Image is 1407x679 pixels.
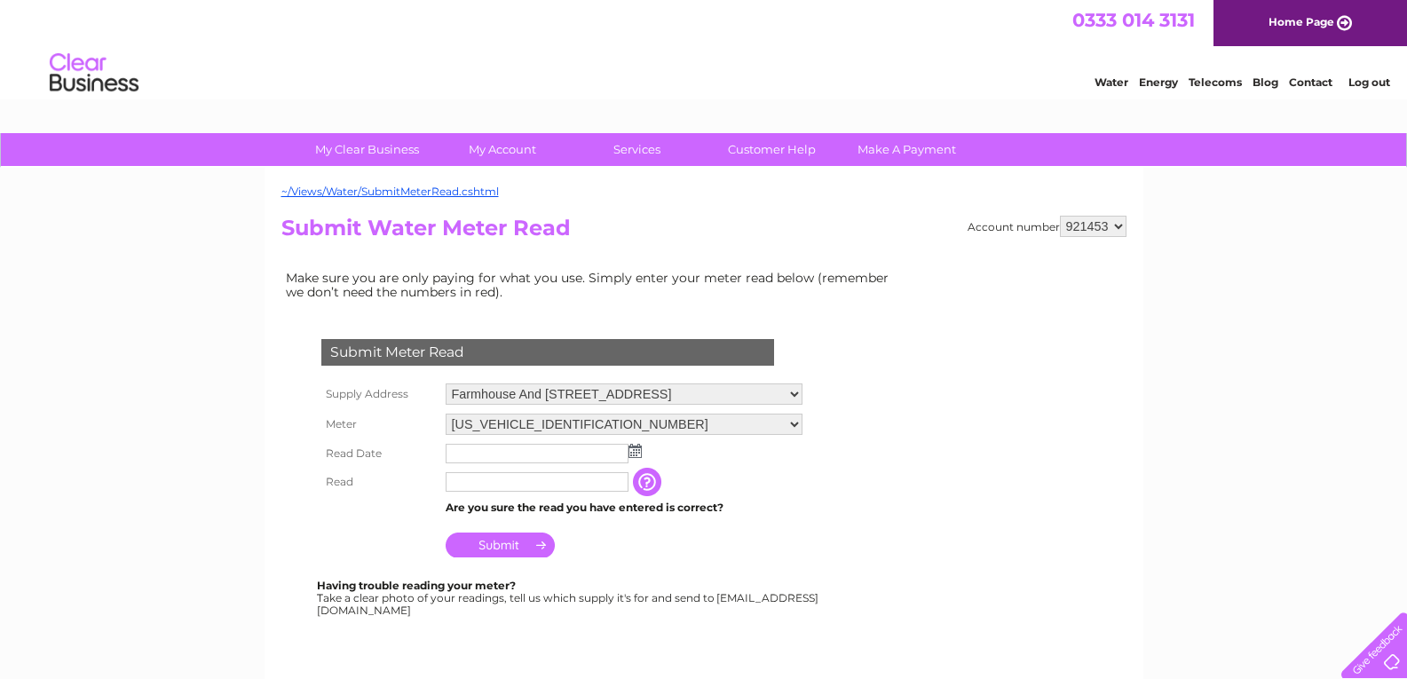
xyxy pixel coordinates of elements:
th: Supply Address [317,379,441,409]
th: Read [317,468,441,496]
img: ... [628,444,642,458]
td: Make sure you are only paying for what you use. Simply enter your meter read below (remember we d... [281,266,903,304]
div: Take a clear photo of your readings, tell us which supply it's for and send to [EMAIL_ADDRESS][DO... [317,580,821,616]
a: Contact [1289,75,1332,89]
th: Read Date [317,439,441,468]
input: Information [633,468,665,496]
td: Are you sure the read you have entered is correct? [441,496,807,519]
div: Clear Business is a trading name of Verastar Limited (registered in [GEOGRAPHIC_DATA] No. 3667643... [285,10,1124,86]
a: Make A Payment [834,133,980,166]
a: Customer Help [699,133,845,166]
a: 0333 014 3131 [1072,9,1195,31]
input: Submit [446,533,555,557]
b: Having trouble reading your meter? [317,579,516,592]
a: ~/Views/Water/SubmitMeterRead.cshtml [281,185,499,198]
th: Meter [317,409,441,439]
a: Water [1095,75,1128,89]
a: Log out [1348,75,1390,89]
a: Telecoms [1189,75,1242,89]
div: Account number [968,216,1126,237]
a: Services [564,133,710,166]
a: My Account [429,133,575,166]
a: Energy [1139,75,1178,89]
div: Submit Meter Read [321,339,774,366]
img: logo.png [49,46,139,100]
h2: Submit Water Meter Read [281,216,1126,249]
a: Blog [1253,75,1278,89]
a: My Clear Business [294,133,440,166]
